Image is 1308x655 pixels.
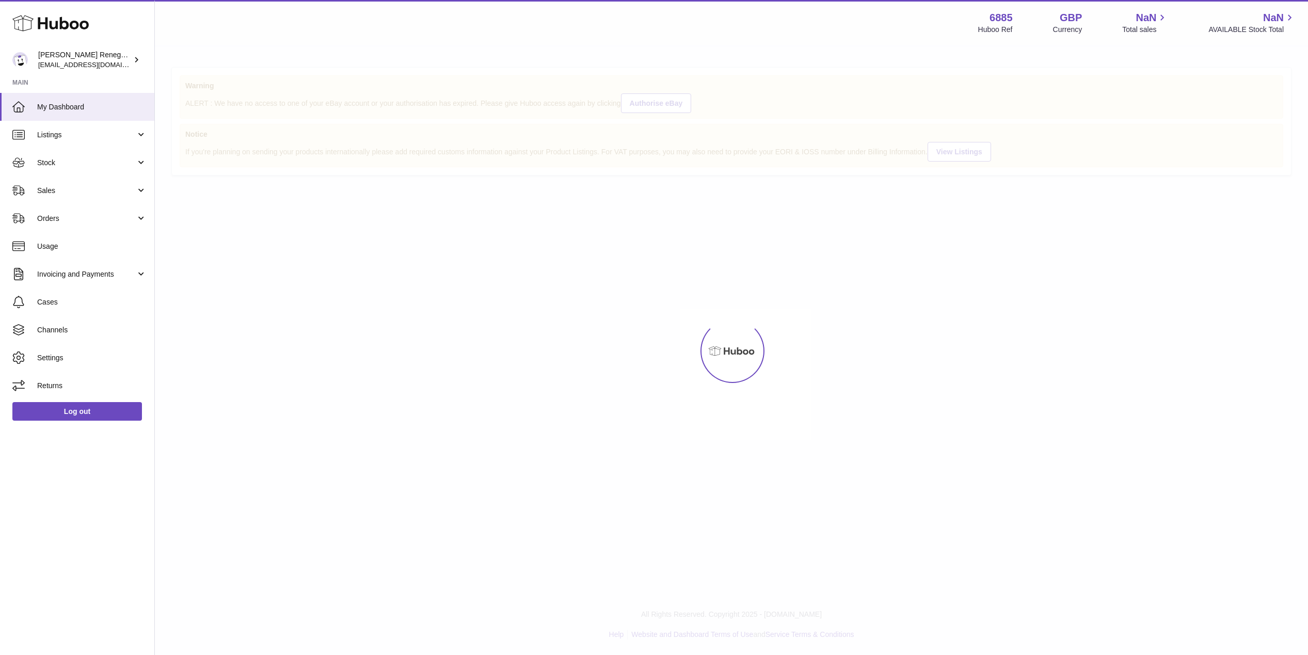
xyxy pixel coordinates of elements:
[37,102,147,112] span: My Dashboard
[37,186,136,196] span: Sales
[12,52,28,68] img: directordarren@gmail.com
[37,130,136,140] span: Listings
[1136,11,1156,25] span: NaN
[1060,11,1082,25] strong: GBP
[37,269,136,279] span: Invoicing and Payments
[1208,11,1296,35] a: NaN AVAILABLE Stock Total
[38,60,152,69] span: [EMAIL_ADDRESS][DOMAIN_NAME]
[38,50,131,70] div: [PERSON_NAME] Renegade Productions -UK account
[37,214,136,223] span: Orders
[37,325,147,335] span: Channels
[1122,25,1168,35] span: Total sales
[1122,11,1168,35] a: NaN Total sales
[990,11,1013,25] strong: 6885
[1263,11,1284,25] span: NaN
[37,297,147,307] span: Cases
[37,158,136,168] span: Stock
[37,353,147,363] span: Settings
[37,381,147,391] span: Returns
[978,25,1013,35] div: Huboo Ref
[12,402,142,421] a: Log out
[1208,25,1296,35] span: AVAILABLE Stock Total
[1053,25,1082,35] div: Currency
[37,242,147,251] span: Usage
